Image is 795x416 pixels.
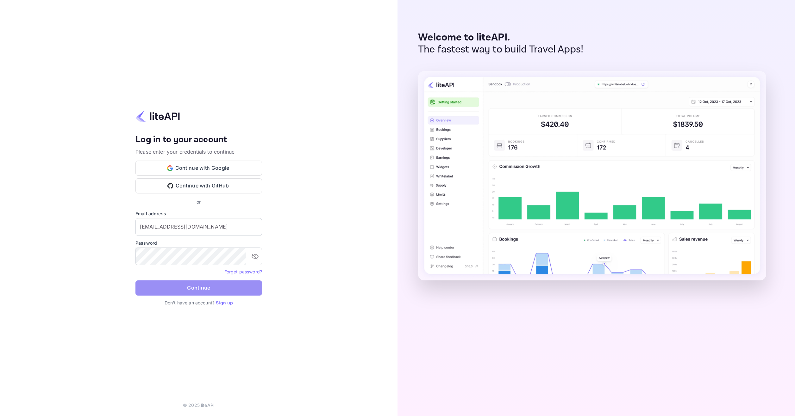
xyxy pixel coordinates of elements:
p: The fastest way to build Travel Apps! [418,44,584,56]
a: Forget password? [224,269,262,274]
label: Email address [135,210,262,217]
p: © 2025 liteAPI [183,402,215,408]
a: Sign up [216,300,233,305]
button: toggle password visibility [249,250,261,263]
img: liteAPI Dashboard Preview [418,71,766,280]
img: liteapi [135,110,180,122]
p: Please enter your credentials to continue [135,148,262,156]
h4: Log in to your account [135,134,262,145]
p: Welcome to liteAPI. [418,32,584,44]
p: or [197,199,201,205]
button: Continue [135,280,262,296]
button: Continue with GitHub [135,178,262,193]
label: Password [135,240,262,246]
button: Continue with Google [135,161,262,176]
p: Don't have an account? [135,299,262,306]
input: Enter your email address [135,218,262,236]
